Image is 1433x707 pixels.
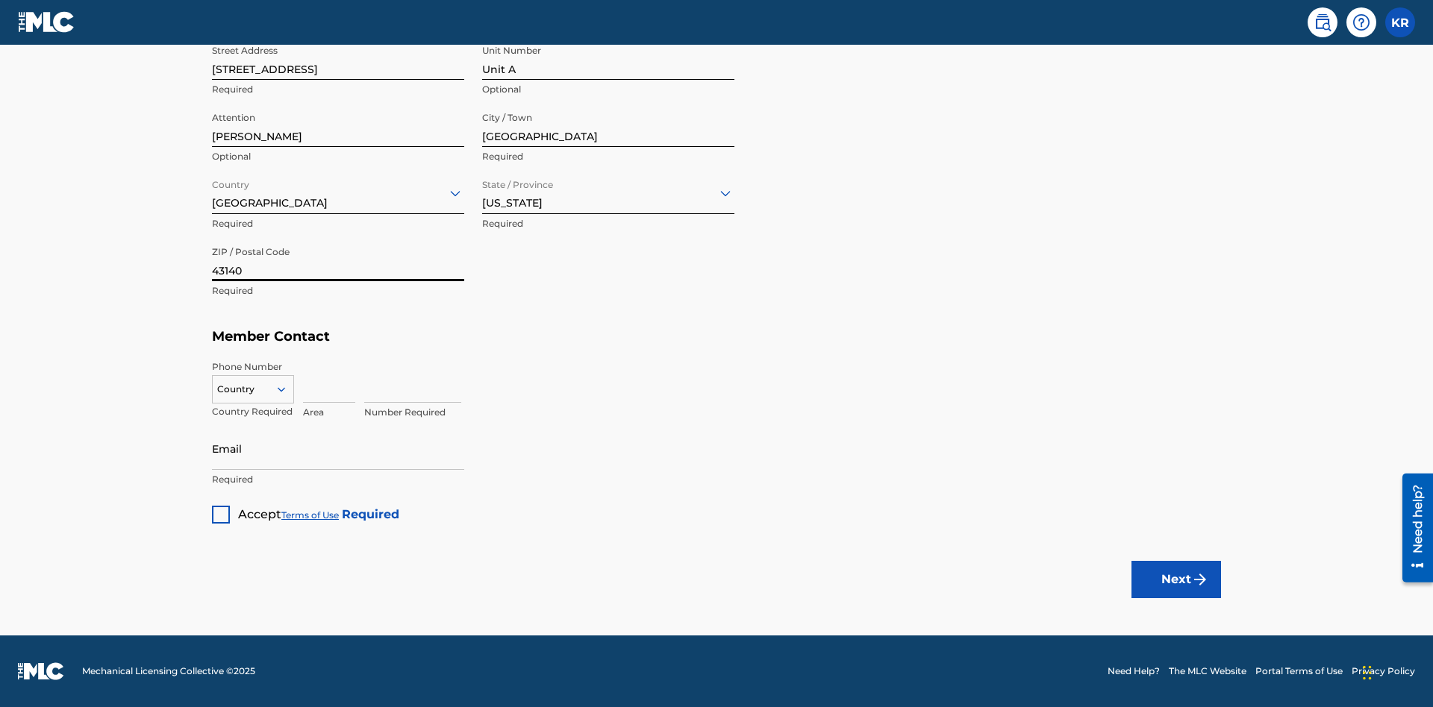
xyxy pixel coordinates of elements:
img: logo [18,662,64,680]
span: Accept [238,507,281,521]
div: [GEOGRAPHIC_DATA] [212,175,464,211]
p: Country Required [212,405,294,418]
img: MLC Logo [18,11,75,33]
a: Public Search [1308,7,1337,37]
label: Country [212,169,249,192]
p: Required [482,150,734,163]
strong: Required [342,507,399,521]
p: Required [482,217,734,230]
a: Portal Terms of Use [1255,664,1343,678]
h5: Member Contact [212,321,1221,353]
a: The MLC Website [1169,664,1246,678]
p: Required [212,83,464,96]
p: Optional [482,83,734,96]
div: Help [1346,7,1376,37]
p: Optional [212,150,464,163]
button: Next [1131,561,1221,598]
label: State / Province [482,169,553,192]
a: Terms of Use [281,509,339,521]
div: Drag [1363,650,1372,695]
iframe: Resource Center [1391,468,1433,590]
p: Required [212,473,464,486]
div: User Menu [1385,7,1415,37]
p: Required [212,284,464,298]
iframe: Chat Widget [1358,635,1433,707]
img: f7272a7cc735f4ea7f67.svg [1191,571,1209,588]
p: Area [303,406,355,419]
p: Number Required [364,406,461,419]
a: Need Help? [1108,664,1160,678]
p: Required [212,217,464,230]
span: Mechanical Licensing Collective © 2025 [82,664,255,678]
img: help [1352,13,1370,31]
div: [US_STATE] [482,175,734,211]
img: search [1314,13,1331,31]
a: Privacy Policy [1352,664,1415,678]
